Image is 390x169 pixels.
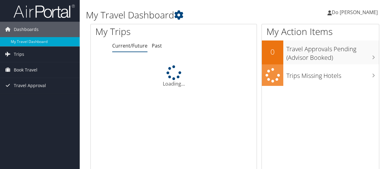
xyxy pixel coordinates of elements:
a: Current/Future [112,42,147,49]
img: airportal-logo.png [13,4,75,18]
h1: My Action Items [262,25,379,38]
a: 0Travel Approvals Pending (Advisor Booked) [262,40,379,64]
span: Travel Approval [14,78,46,93]
span: Do [PERSON_NAME] [332,9,378,16]
h1: My Travel Dashboard [86,9,285,21]
span: Trips [14,47,24,62]
h3: Trips Missing Hotels [286,68,379,80]
div: Loading... [91,65,257,87]
a: Do [PERSON_NAME] [327,3,384,21]
h2: 0 [262,47,283,57]
span: Dashboards [14,22,39,37]
a: Past [152,42,162,49]
h3: Travel Approvals Pending (Advisor Booked) [286,42,379,62]
h1: My Trips [95,25,183,38]
a: Trips Missing Hotels [262,64,379,86]
span: Book Travel [14,62,37,78]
